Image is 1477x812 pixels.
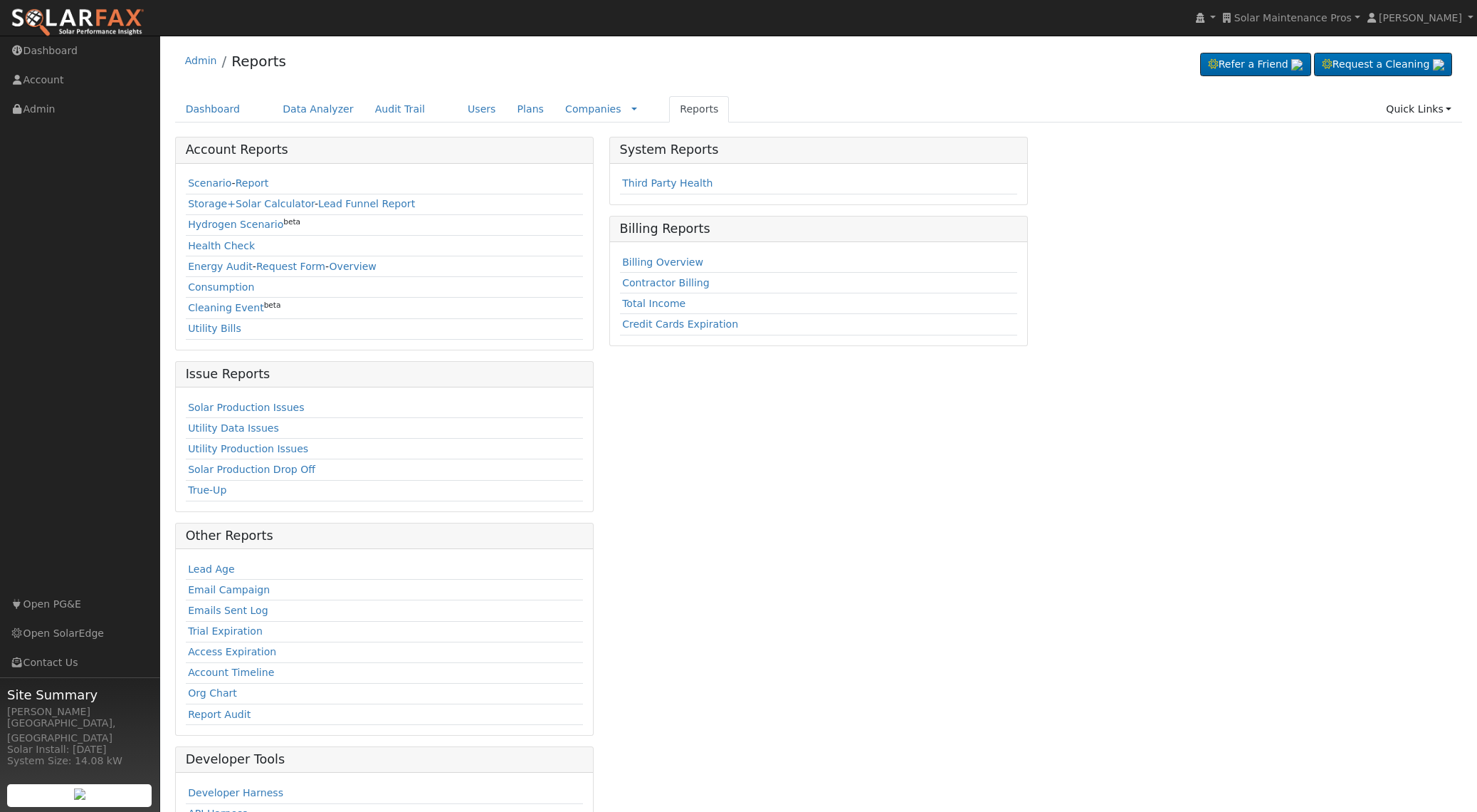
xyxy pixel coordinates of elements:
[264,301,281,309] sup: beta
[188,177,231,189] a: Scenario
[186,752,584,767] h5: Developer Tools
[188,443,308,454] a: Utility Production Issues
[565,103,621,115] a: Companies
[1314,53,1452,77] a: Request a Cleaning
[188,240,255,251] a: Health Check
[622,318,738,330] a: Credit Cards Expiration
[188,584,270,595] a: Email Campaign
[330,261,377,272] a: Overview
[188,687,237,699] a: Org Chart
[188,261,253,272] a: Energy Audit
[1200,53,1311,77] a: Refer a Friend
[188,402,304,413] a: Solar Production Issues
[364,96,436,123] a: Audit Trail
[7,742,152,757] div: Solar Install: [DATE]
[188,787,283,798] a: Developer Harness
[669,96,729,123] a: Reports
[231,53,286,70] a: Reports
[186,194,584,214] td: -
[188,667,274,678] a: Account Timeline
[188,302,264,313] a: Cleaning Event
[188,219,283,230] a: Hydrogen Scenario
[188,605,268,616] a: Emails Sent Log
[186,529,584,543] h5: Other Reports
[620,222,1018,236] h5: Billing Reports
[7,704,152,719] div: [PERSON_NAME]
[1433,59,1444,71] img: retrieve
[1379,12,1462,24] span: [PERSON_NAME]
[7,754,152,769] div: System Size: 14.08 kW
[185,55,217,66] a: Admin
[186,367,584,382] h5: Issue Reports
[188,709,251,720] a: Report Audit
[186,142,584,157] h5: Account Reports
[236,177,269,189] a: Report
[188,484,226,496] a: True-Up
[11,8,144,38] img: SolarFax
[188,625,263,637] a: Trial Expiration
[622,256,703,268] a: Billing Overview
[188,563,235,575] a: Lead Age
[188,323,241,334] a: Utility Bills
[186,256,584,277] td: - -
[188,281,254,293] a: Consumption
[256,261,325,272] a: Request Form
[457,96,507,123] a: Users
[1291,59,1303,71] img: retrieve
[7,716,152,746] div: [GEOGRAPHIC_DATA], [GEOGRAPHIC_DATA]
[1234,12,1352,24] span: Solar Maintenance Pros
[188,198,315,209] a: Storage+Solar Calculator
[1375,96,1462,123] a: Quick Links
[283,217,300,226] sup: beta
[188,422,279,434] a: Utility Data Issues
[188,464,315,475] a: Solar Production Drop Off
[186,174,584,194] td: -
[272,96,364,123] a: Data Analyzer
[188,646,276,657] a: Access Expiration
[175,96,251,123] a: Dashboard
[74,788,85,800] img: retrieve
[622,298,685,309] a: Total Income
[318,198,415,209] a: Lead Funnel Report
[620,142,1018,157] h5: System Reports
[622,177,713,189] a: Third Party Health
[622,277,710,288] a: Contractor Billing
[7,685,152,704] span: Site Summary
[507,96,554,123] a: Plans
